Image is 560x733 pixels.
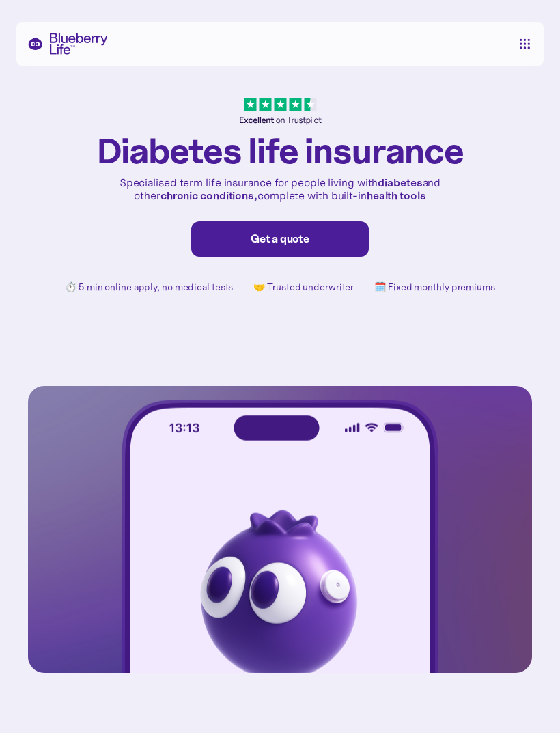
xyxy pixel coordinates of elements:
p: Specialised term life insurance for people living with and other complete with built-in [116,176,444,202]
nav: menu [516,38,533,49]
a: home [27,33,108,55]
strong: health tools [367,189,426,202]
strong: diabetes [378,176,422,189]
p: 🗓️ Fixed monthly premiums [374,281,495,293]
div: Get a quote [206,232,354,246]
strong: chronic conditions, [160,189,257,202]
p: 🤝 Trusted underwriter [253,281,354,293]
h1: Diabetes life insurance [97,132,464,169]
p: ⏱️ 5 min online apply, no medical tests [65,281,233,293]
a: Get a quote [191,221,369,257]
